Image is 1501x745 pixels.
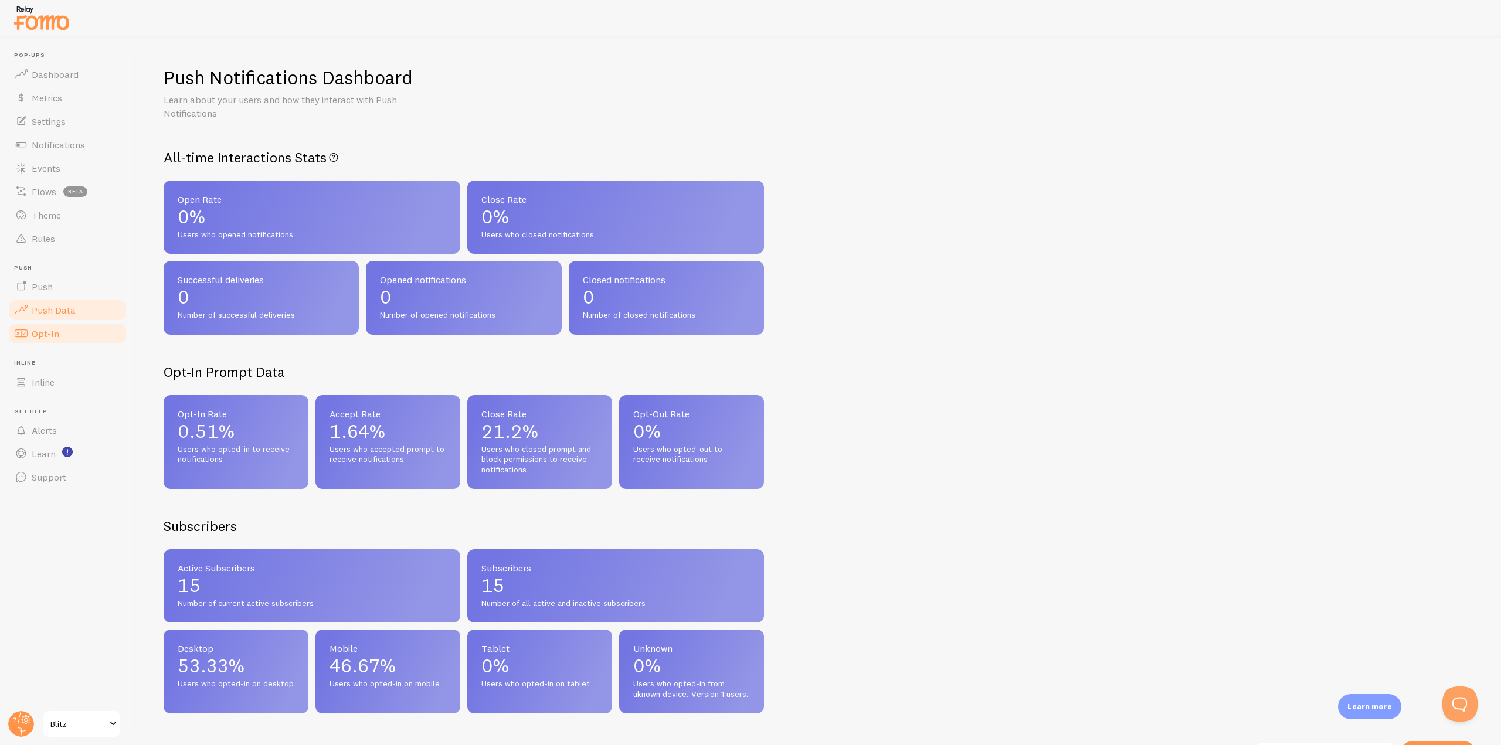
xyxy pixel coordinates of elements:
a: Blitz [42,710,121,738]
span: Blitz [50,717,106,731]
span: Dashboard [32,69,79,80]
a: Push Data [7,298,128,322]
img: fomo-relay-logo-orange.svg [12,3,71,33]
span: Active Subscribers [178,563,446,573]
span: Mobile [330,644,446,653]
span: Users who opened notifications [178,230,446,240]
span: Get Help [14,408,128,416]
span: Alerts [32,424,57,436]
p: 53.33% [178,656,294,675]
span: Opt-Out Rate [633,409,750,419]
iframe: Help Scout Beacon - Open [1442,686,1478,722]
span: Number of all active and inactive subscribers [481,598,750,609]
a: Push [7,275,128,298]
span: Learn [32,448,56,460]
span: Close Rate [481,195,750,204]
p: 0% [178,207,446,226]
a: Opt-In [7,322,128,345]
a: Metrics [7,86,128,110]
span: Number of closed notifications [583,310,750,321]
span: Users who accepted prompt to receive notifications [330,444,446,465]
span: Subscribers [481,563,750,573]
p: 0 [380,288,547,307]
span: Users who opted-out to receive notifications [633,444,750,465]
a: Notifications [7,133,128,157]
p: 0 [583,288,750,307]
a: Settings [7,110,128,133]
span: Open Rate [178,195,446,204]
p: 15 [481,576,750,595]
span: Rules [32,233,55,244]
p: 1.64% [330,422,446,441]
span: Unknown [633,644,750,653]
a: Dashboard [7,63,128,86]
h2: Opt-In Prompt Data [164,363,764,381]
a: Theme [7,203,128,227]
p: 46.67% [330,656,446,675]
p: 0% [481,656,598,675]
span: Number of opened notifications [380,310,547,321]
span: Successful deliveries [178,275,345,284]
span: Inline [14,359,128,367]
span: Users who opted-in on mobile [330,679,446,689]
span: Push Data [32,304,76,316]
span: Push [32,281,53,292]
span: Accept Rate [330,409,446,419]
span: Number of current active subscribers [178,598,446,609]
span: Pop-ups [14,52,128,59]
span: Desktop [178,644,294,653]
span: Users who opted-in to receive notifications [178,444,294,465]
span: Push [14,264,128,272]
p: 0.51% [178,422,294,441]
p: 0% [633,656,750,675]
a: Flows beta [7,180,128,203]
span: Close Rate [481,409,598,419]
a: Support [7,465,128,489]
span: Events [32,162,60,174]
span: Flows [32,186,56,198]
h2: Subscribers [164,517,237,535]
span: Number of successful deliveries [178,310,345,321]
a: Inline [7,370,128,394]
span: Opt-In Rate [178,409,294,419]
span: Settings [32,115,66,127]
div: Learn more [1338,694,1401,719]
span: Opt-In [32,328,59,339]
p: 0% [481,207,750,226]
span: Users who closed prompt and block permissions to receive notifications [481,444,598,475]
a: Events [7,157,128,180]
p: 21.2% [481,422,598,441]
span: Opened notifications [380,275,547,284]
span: Inline [32,376,55,388]
a: Learn [7,442,128,465]
svg: <p>Watch New Feature Tutorials!</p> [62,447,73,457]
span: Metrics [32,92,62,104]
span: beta [63,186,87,197]
p: 15 [178,576,446,595]
span: Notifications [32,139,85,151]
span: Users who closed notifications [481,230,750,240]
span: Closed notifications [583,275,750,284]
p: Learn more [1347,701,1392,712]
a: Rules [7,227,128,250]
h2: All-time Interactions Stats [164,148,764,166]
h1: Push Notifications Dashboard [164,66,413,90]
p: 0 [178,288,345,307]
span: Users who opted-in from uknown device. Version 1 users. [633,679,750,699]
span: Theme [32,209,61,221]
p: Learn about your users and how they interact with Push Notifications [164,93,445,120]
span: Users who opted-in on desktop [178,679,294,689]
a: Alerts [7,419,128,442]
span: Users who opted-in on tablet [481,679,598,689]
p: 0% [633,422,750,441]
span: Tablet [481,644,598,653]
span: Support [32,471,66,483]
